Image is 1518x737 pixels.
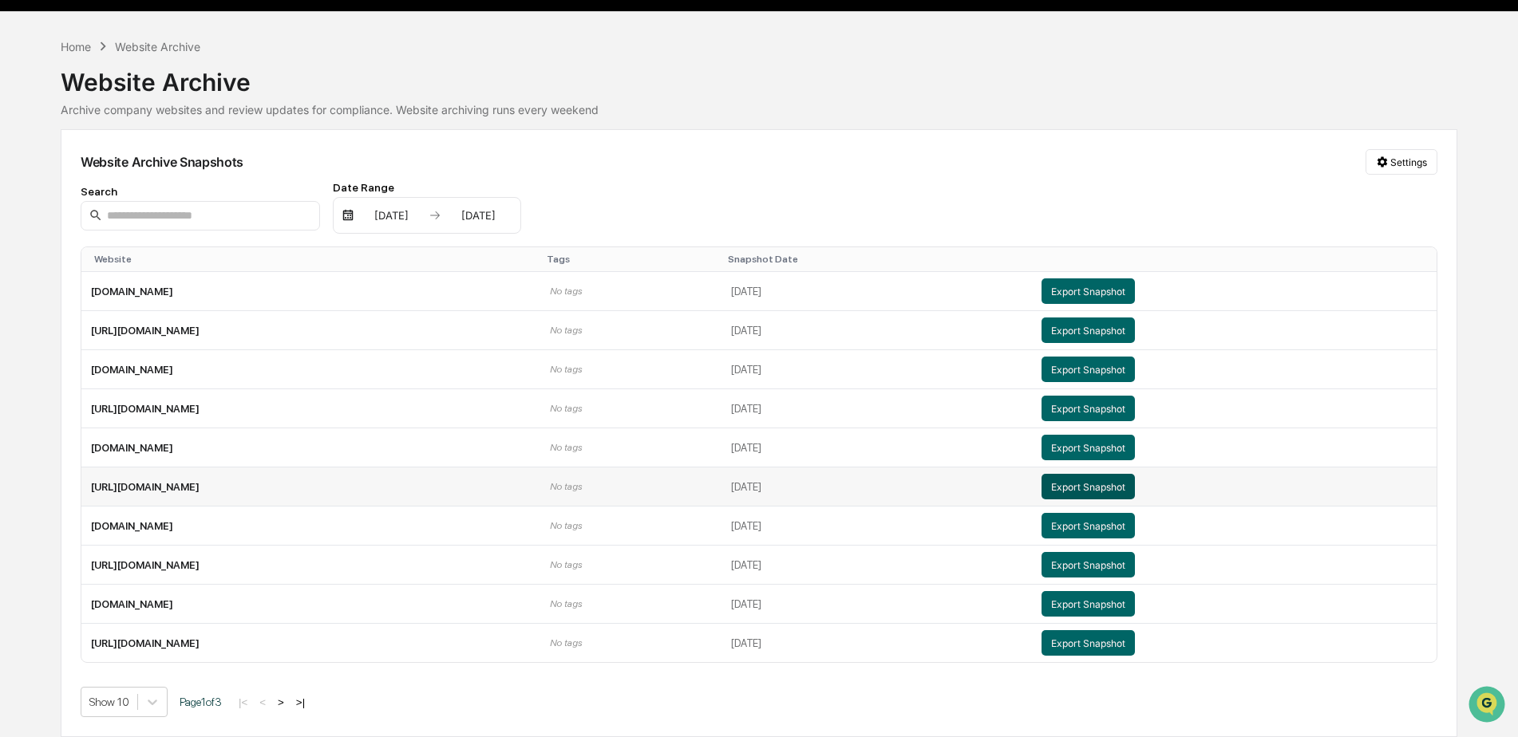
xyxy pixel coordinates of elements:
[722,546,1032,585] td: [DATE]
[54,122,262,138] div: Start new chat
[16,122,45,151] img: 1746055101610-c473b297-6a78-478c-a979-82029cc54cd1
[271,127,291,146] button: Start new chat
[81,428,540,467] td: [DOMAIN_NAME]
[81,585,540,624] td: [DOMAIN_NAME]
[1042,357,1135,382] button: Export Snapshot
[550,481,581,492] span: No tags
[32,231,101,247] span: Data Lookup
[722,350,1032,389] td: [DATE]
[1366,149,1437,175] button: Settings
[550,559,581,570] span: No tags
[550,637,581,648] span: No tags
[722,389,1032,428] td: [DATE]
[81,154,243,170] div: Website Archive Snapshots
[116,203,128,215] div: 🗄️
[342,209,354,222] img: calendar
[722,467,1032,506] td: [DATE]
[81,467,540,506] td: [URL][DOMAIN_NAME]
[16,233,29,246] div: 🔎
[358,209,425,222] div: [DATE]
[550,364,581,375] span: No tags
[61,103,1457,116] div: Archive company websites and review updates for compliance. Website archiving runs every weekend
[94,254,534,265] div: Toggle SortBy
[547,254,715,265] div: Toggle SortBy
[550,403,581,414] span: No tags
[10,225,107,254] a: 🔎Data Lookup
[81,546,540,585] td: [URL][DOMAIN_NAME]
[81,389,540,428] td: [URL][DOMAIN_NAME]
[255,695,271,708] button: <
[1467,684,1510,727] iframe: Open customer support
[1042,513,1135,538] button: Export Snapshot
[722,311,1032,350] td: [DATE]
[722,428,1032,467] td: [DATE]
[1042,474,1135,499] button: Export Snapshot
[729,254,1026,265] div: Toggle SortBy
[550,598,581,609] span: No tags
[1042,591,1135,617] button: Export Snapshot
[722,585,1032,624] td: [DATE]
[61,55,1457,97] div: Website Archive
[1042,435,1135,460] button: Export Snapshot
[445,209,512,222] div: [DATE]
[1042,317,1135,343] button: Export Snapshot
[291,695,310,708] button: >|
[81,506,540,546] td: [DOMAIN_NAME]
[722,272,1032,311] td: [DATE]
[234,695,252,708] button: |<
[429,209,441,222] img: arrow right
[132,201,198,217] span: Attestations
[81,350,540,389] td: [DOMAIN_NAME]
[1042,396,1135,421] button: Export Snapshot
[722,506,1032,546] td: [DATE]
[550,325,581,336] span: No tags
[10,195,109,223] a: 🖐️Preclearance
[273,695,289,708] button: >
[109,195,204,223] a: 🗄️Attestations
[159,270,193,282] span: Pylon
[16,33,291,59] p: How can we help?
[32,201,103,217] span: Preclearance
[54,138,202,151] div: We're available if you need us!
[115,40,200,53] div: Website Archive
[1045,254,1430,265] div: Toggle SortBy
[81,185,320,198] div: Search
[81,624,540,662] td: [URL][DOMAIN_NAME]
[81,311,540,350] td: [URL][DOMAIN_NAME]
[333,181,521,194] div: Date Range
[81,272,540,311] td: [DOMAIN_NAME]
[61,40,91,53] div: Home
[722,624,1032,662] td: [DATE]
[550,286,581,297] span: No tags
[1042,278,1135,304] button: Export Snapshot
[180,696,222,708] span: Page 1 of 3
[16,203,29,215] div: 🖐️
[1042,630,1135,656] button: Export Snapshot
[550,520,581,531] span: No tags
[550,442,581,453] span: No tags
[1042,552,1135,577] button: Export Snapshot
[113,270,193,282] a: Powered byPylon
